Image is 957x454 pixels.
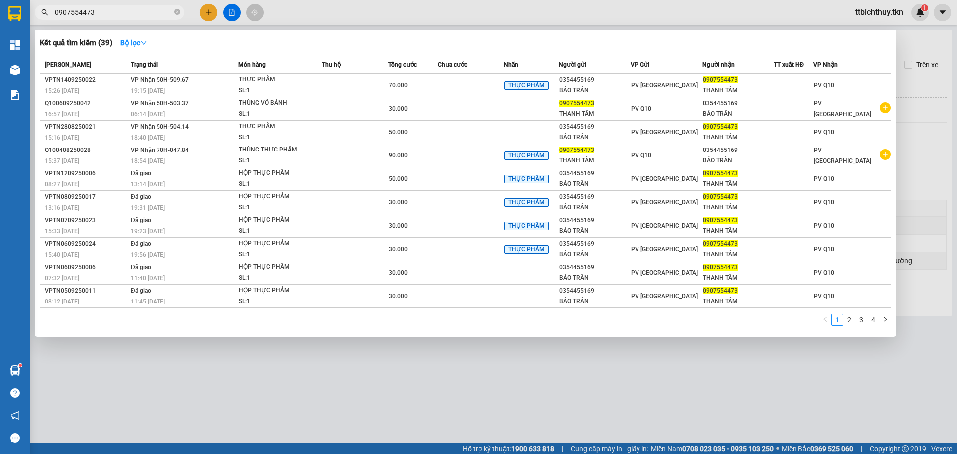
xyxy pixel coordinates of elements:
[131,275,165,282] span: 11:40 [DATE]
[814,293,834,300] span: PV Q10
[814,269,834,276] span: PV Q10
[45,192,128,202] div: VPTN0809250017
[131,76,189,83] span: VP Nhận 50H-509.67
[388,61,417,68] span: Tổng cước
[504,151,549,160] span: THỰC PHẨM
[239,296,314,307] div: SL: 1
[504,198,549,207] span: THỰC PHẨM
[389,175,408,182] span: 50.000
[239,98,314,109] div: THÙNG VÕ BÁNH
[131,157,165,164] span: 18:54 [DATE]
[814,199,834,206] span: PV Q10
[10,90,20,100] img: solution-icon
[45,98,128,109] div: Q100609250042
[239,191,314,202] div: HỘP THỰC PHẨM
[631,82,698,89] span: PV [GEOGRAPHIC_DATA]
[389,129,408,136] span: 50.000
[239,121,314,132] div: THỰC PHẨM
[45,239,128,249] div: VPTN0609250024
[559,179,630,189] div: BẢO TRÂN
[45,87,79,94] span: 15:26 [DATE]
[174,9,180,15] span: close-circle
[559,61,586,68] span: Người gửi
[559,109,630,119] div: THANH TÂM
[131,240,151,247] span: Đã giao
[702,61,735,68] span: Người nhận
[559,155,630,166] div: THANH TÂM
[239,155,314,166] div: SL: 1
[819,314,831,326] button: left
[867,314,879,326] li: 4
[239,215,314,226] div: HỘP THỰC PHẨM
[239,285,314,296] div: HỘP THỰC PHẨM
[131,287,151,294] span: Đã giao
[856,314,867,325] a: 3
[880,102,891,113] span: plus-circle
[389,82,408,89] span: 70.000
[389,152,408,159] span: 90.000
[882,316,888,322] span: right
[559,239,630,249] div: 0354455169
[703,202,774,213] div: THANH TÂM
[814,147,871,164] span: PV [GEOGRAPHIC_DATA]
[322,61,341,68] span: Thu hộ
[45,134,79,141] span: 15:16 [DATE]
[703,179,774,189] div: THANH TÂM
[559,249,630,260] div: BẢO TRÂN
[559,262,630,273] div: 0354455169
[45,228,79,235] span: 15:33 [DATE]
[239,168,314,179] div: HỘP THỰC PHẨM
[45,204,79,211] span: 13:16 [DATE]
[832,314,843,325] a: 1
[631,199,698,206] span: PV [GEOGRAPHIC_DATA]
[112,35,155,51] button: Bộ lọcdown
[631,246,698,253] span: PV [GEOGRAPHIC_DATA]
[822,316,828,322] span: left
[45,145,128,155] div: Q100408250028
[131,251,165,258] span: 19:56 [DATE]
[631,105,651,112] span: PV Q10
[131,134,165,141] span: 18:40 [DATE]
[45,251,79,258] span: 15:40 [DATE]
[131,298,165,305] span: 11:45 [DATE]
[45,286,128,296] div: VPTN0509250011
[631,61,649,68] span: VP Gửi
[855,314,867,326] li: 3
[239,249,314,260] div: SL: 1
[631,152,651,159] span: PV Q10
[559,296,630,306] div: BẢO TRÂN
[45,157,79,164] span: 15:37 [DATE]
[10,388,20,398] span: question-circle
[55,7,172,18] input: Tìm tên, số ĐT hoặc mã đơn
[703,123,738,130] span: 0907554473
[131,147,189,153] span: VP Nhận 70H-047.84
[814,222,834,229] span: PV Q10
[389,199,408,206] span: 30.000
[131,111,165,118] span: 06:14 [DATE]
[631,129,698,136] span: PV [GEOGRAPHIC_DATA]
[814,100,871,118] span: PV [GEOGRAPHIC_DATA]
[504,222,549,231] span: THỰC PHẨM
[559,100,594,107] span: 0907554473
[814,129,834,136] span: PV Q10
[131,170,151,177] span: Đã giao
[880,149,891,160] span: plus-circle
[559,273,630,283] div: BẢO TRÂN
[559,226,630,236] div: BẢO TRÂN
[559,202,630,213] div: BẢO TRÂN
[559,192,630,202] div: 0354455169
[239,145,314,155] div: THÙNG THỰC PHẨM
[239,132,314,143] div: SL: 1
[131,193,151,200] span: Đã giao
[814,82,834,89] span: PV Q10
[239,226,314,237] div: SL: 1
[814,246,834,253] span: PV Q10
[703,85,774,96] div: THANH TÂM
[814,175,834,182] span: PV Q10
[559,85,630,96] div: BẢO TRÂN
[131,217,151,224] span: Đã giao
[389,246,408,253] span: 30.000
[389,222,408,229] span: 30.000
[703,287,738,294] span: 0907554473
[703,249,774,260] div: THANH TÂM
